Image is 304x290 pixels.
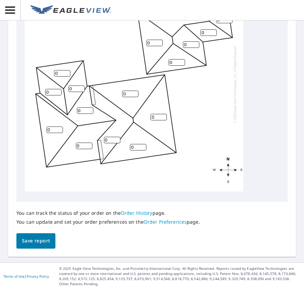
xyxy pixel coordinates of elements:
[30,5,111,15] img: EV Logo
[22,237,50,245] span: Save report
[3,274,49,278] p: |
[59,266,301,287] p: © 2025 Eagle View Technologies, Inc. and Pictometry International Corp. All Rights Reserved. Repo...
[121,210,153,216] a: Order History
[3,274,25,279] a: Terms of Use
[144,219,187,225] a: Order Preferences
[27,274,49,279] a: Privacy Policy
[26,1,115,19] a: EV Logo
[16,233,55,249] button: Save report
[16,219,200,225] p: You can update and set your order preferences on the page.
[16,210,200,216] p: You can track the status of your order on the page.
